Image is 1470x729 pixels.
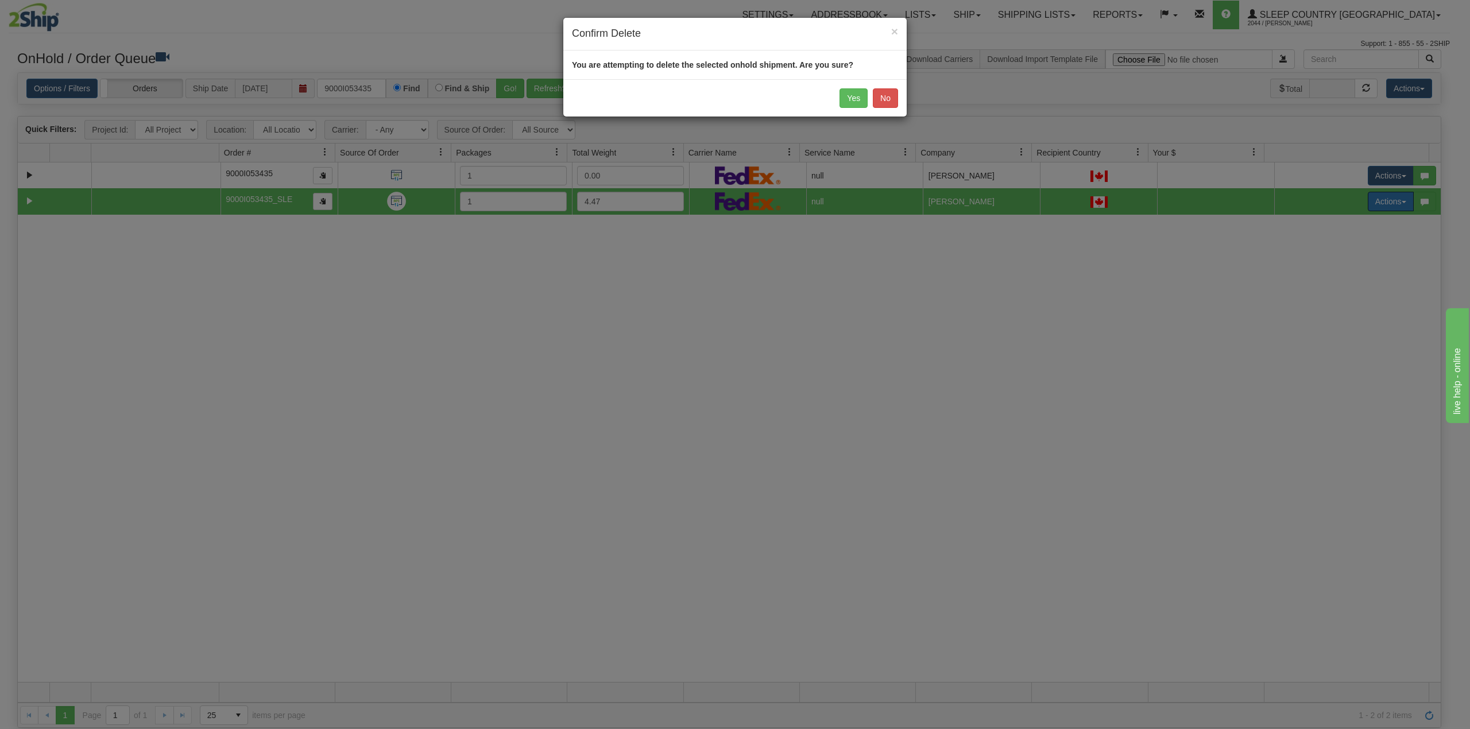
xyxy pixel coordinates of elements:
[873,88,898,108] button: No
[1444,306,1469,423] iframe: chat widget
[9,7,106,21] div: live help - online
[891,25,898,38] span: ×
[840,88,868,108] button: Yes
[891,25,898,37] button: Close
[572,60,853,69] strong: You are attempting to delete the selected onhold shipment. Are you sure?
[572,26,898,41] h4: Confirm Delete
